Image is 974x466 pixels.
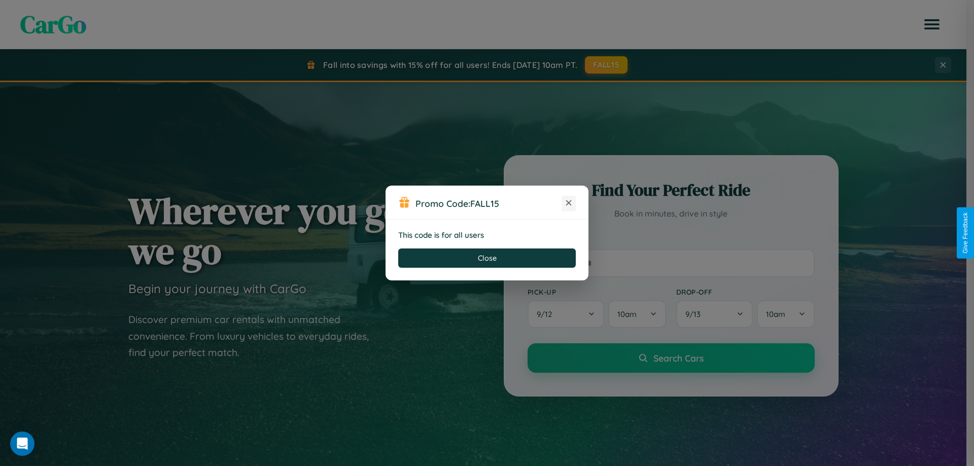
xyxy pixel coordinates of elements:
[398,230,484,240] strong: This code is for all users
[398,248,576,268] button: Close
[962,212,969,254] div: Give Feedback
[470,198,499,209] b: FALL15
[10,432,34,456] div: Open Intercom Messenger
[415,198,562,209] h3: Promo Code:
